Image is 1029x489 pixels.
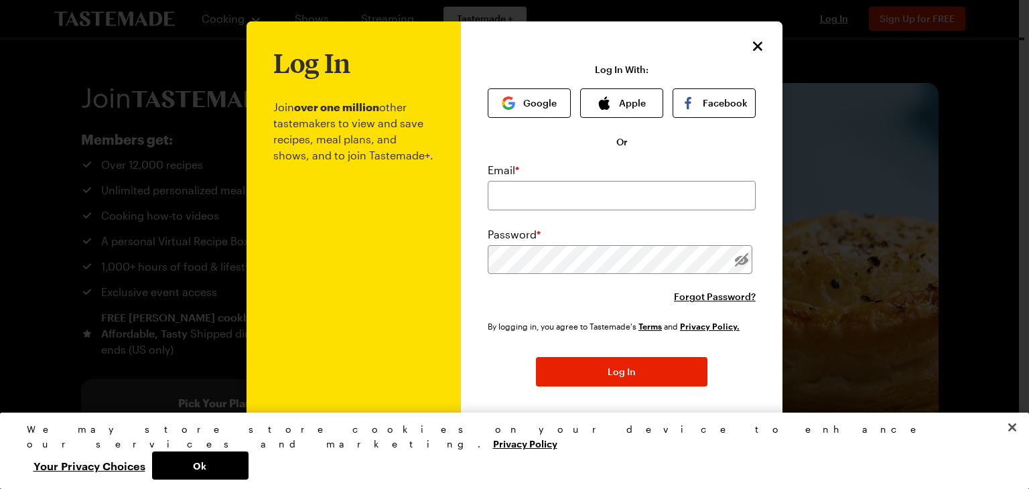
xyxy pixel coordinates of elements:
span: Or [616,135,628,149]
p: Log In With: [595,64,648,75]
h1: Log In [273,48,350,78]
label: Email [488,162,519,178]
div: Privacy [27,422,991,480]
button: Close [998,413,1027,442]
button: Apple [580,88,663,118]
button: Log In [536,357,707,387]
button: Forgot Password? [674,290,756,303]
a: Tastemade Terms of Service [638,320,662,332]
b: over one million [294,100,379,113]
a: More information about your privacy, opens in a new tab [493,437,557,449]
a: Tastemade Privacy Policy [680,320,740,332]
button: Facebook [673,88,756,118]
span: Log In [608,365,636,378]
button: Your Privacy Choices [27,451,152,480]
div: By logging in, you agree to Tastemade's and [488,320,745,333]
button: Google [488,88,571,118]
p: Join other tastemakers to view and save recipes, meal plans, and shows, and to join Tastemade+. [273,78,434,453]
button: Ok [152,451,249,480]
label: Password [488,226,541,242]
div: We may store store cookies on your device to enhance our services and marketing. [27,422,991,451]
button: Close [749,38,766,55]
